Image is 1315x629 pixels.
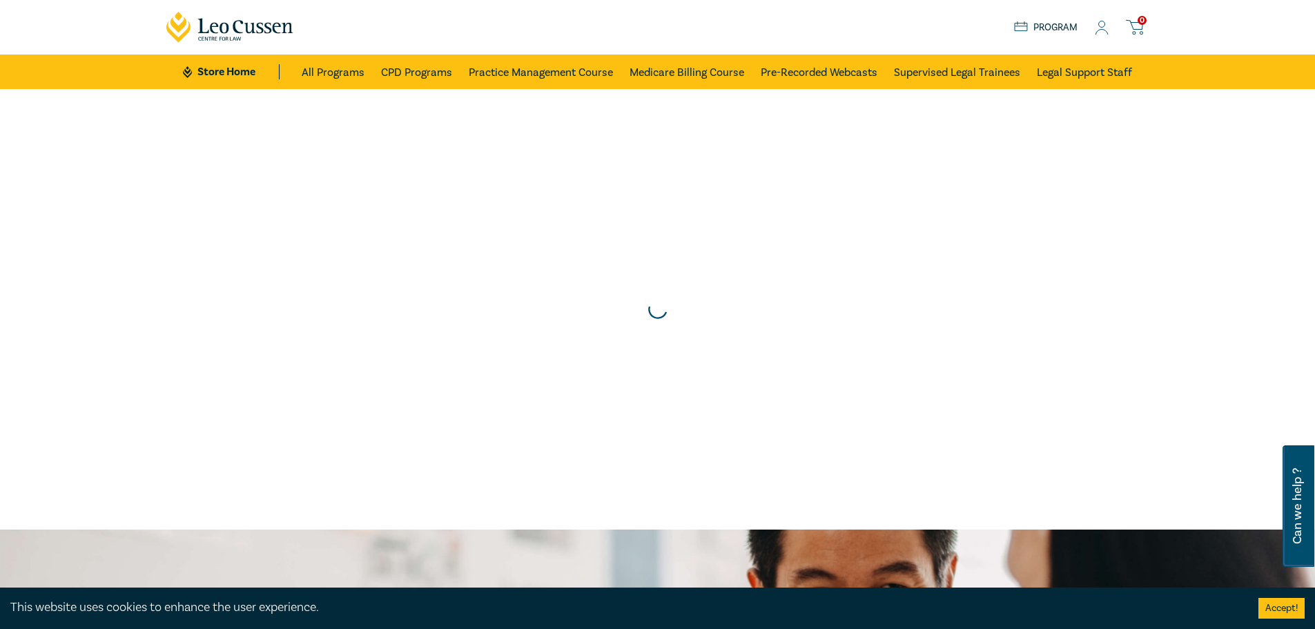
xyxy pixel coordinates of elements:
span: Can we help ? [1291,454,1304,559]
a: CPD Programs [381,55,452,89]
a: Program [1014,20,1078,35]
a: All Programs [302,55,364,89]
a: Medicare Billing Course [630,55,744,89]
button: Accept cookies [1258,598,1305,619]
a: Supervised Legal Trainees [894,55,1020,89]
div: This website uses cookies to enhance the user experience. [10,599,1238,617]
a: Store Home [183,64,279,79]
span: 0 [1138,16,1147,25]
a: Practice Management Course [469,55,613,89]
a: Pre-Recorded Webcasts [761,55,877,89]
a: Legal Support Staff [1037,55,1132,89]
